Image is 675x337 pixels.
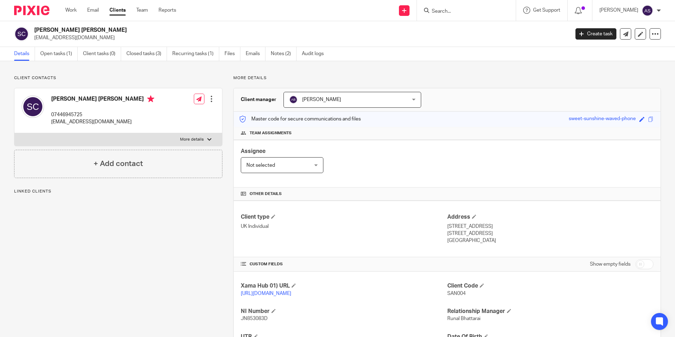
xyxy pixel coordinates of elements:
span: JN853083D [241,316,268,321]
a: Notes (2) [271,47,297,61]
a: Team [136,7,148,14]
a: [URL][DOMAIN_NAME] [241,291,291,296]
h4: NI Number [241,308,447,315]
p: [STREET_ADDRESS] [447,230,653,237]
a: Create task [575,28,616,40]
img: svg%3E [14,26,29,41]
span: Other details [250,191,282,197]
span: Team assignments [250,130,292,136]
a: Files [225,47,240,61]
span: [PERSON_NAME] [302,97,341,102]
p: Master code for secure communications and files [239,116,361,123]
a: Recurring tasks (1) [172,47,219,61]
a: Open tasks (1) [40,47,78,61]
a: Details [14,47,35,61]
a: Clients [109,7,126,14]
img: svg%3E [289,95,298,104]
div: sweet-sunshine-waved-phone [569,115,636,123]
img: Pixie [14,6,49,15]
p: 07446945725 [51,111,154,118]
span: Assignee [241,148,265,154]
h4: [PERSON_NAME] [PERSON_NAME] [51,95,154,104]
span: Not selected [246,163,275,168]
a: Audit logs [302,47,329,61]
h3: Client manager [241,96,276,103]
h4: Address [447,213,653,221]
a: Client tasks (0) [83,47,121,61]
input: Search [431,8,495,15]
p: [PERSON_NAME] [599,7,638,14]
span: Runal Bhattarai [447,316,480,321]
p: Linked clients [14,189,222,194]
a: Work [65,7,77,14]
h2: [PERSON_NAME] [PERSON_NAME] [34,26,459,34]
i: Primary [147,95,154,102]
h4: Relationship Manager [447,308,653,315]
img: svg%3E [22,95,44,118]
a: Reports [159,7,176,14]
a: Closed tasks (3) [126,47,167,61]
h4: CUSTOM FIELDS [241,261,447,267]
h4: Client Code [447,282,653,290]
p: [STREET_ADDRESS] [447,223,653,230]
p: More details [180,137,204,142]
p: [EMAIL_ADDRESS][DOMAIN_NAME] [51,118,154,125]
label: Show empty fields [590,261,631,268]
p: [EMAIL_ADDRESS][DOMAIN_NAME] [34,34,565,41]
p: [GEOGRAPHIC_DATA] [447,237,653,244]
h4: Client type [241,213,447,221]
h4: Xama Hub 01) URL [241,282,447,290]
span: SAN004 [447,291,466,296]
p: UK Individual [241,223,447,230]
h4: + Add contact [94,158,143,169]
a: Email [87,7,99,14]
span: Get Support [533,8,560,13]
img: svg%3E [642,5,653,16]
a: Emails [246,47,265,61]
p: More details [233,75,661,81]
p: Client contacts [14,75,222,81]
